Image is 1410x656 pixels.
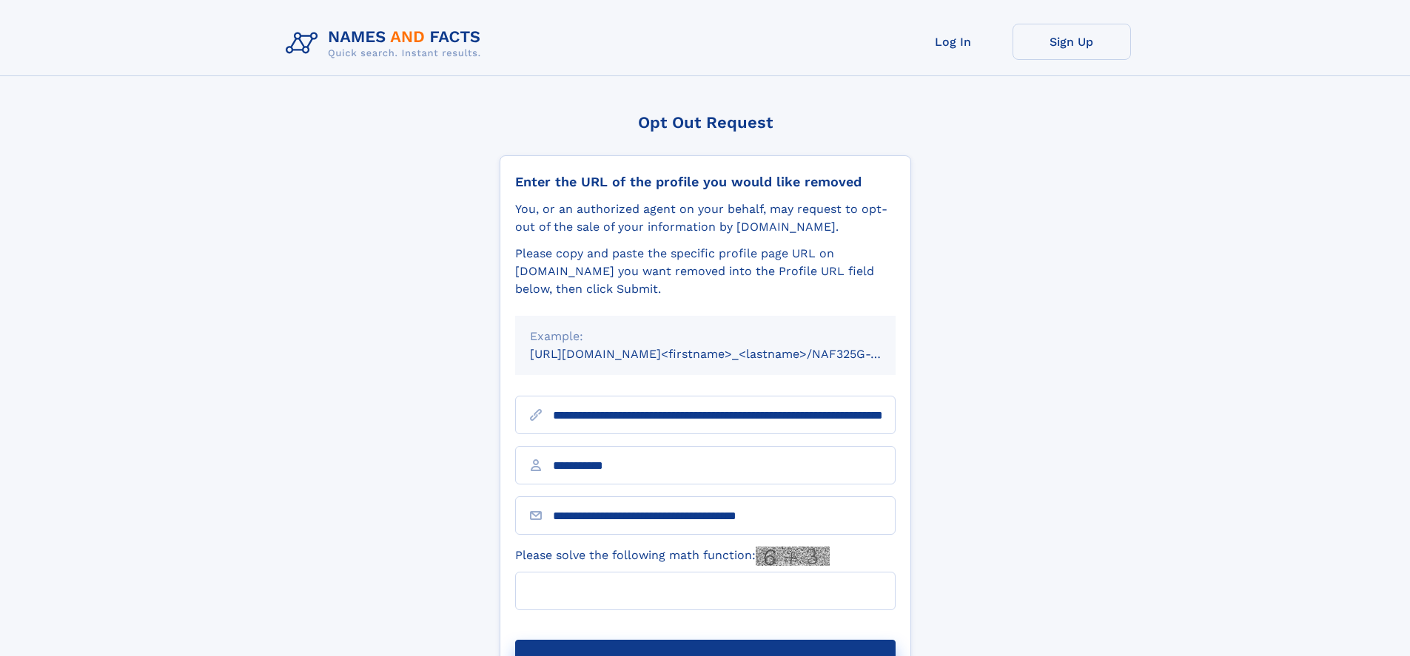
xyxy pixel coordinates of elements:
[515,245,896,298] div: Please copy and paste the specific profile page URL on [DOMAIN_NAME] you want removed into the Pr...
[1013,24,1131,60] a: Sign Up
[894,24,1013,60] a: Log In
[530,328,881,345] div: Example:
[515,200,896,236] div: You, or an authorized agent on your behalf, may request to opt-out of the sale of your informatio...
[500,113,911,132] div: Opt Out Request
[515,547,830,566] label: Please solve the following math function:
[515,174,896,190] div: Enter the URL of the profile you would like removed
[280,24,493,64] img: Logo Names and Facts
[530,347,924,361] small: [URL][DOMAIN_NAME]<firstname>_<lastname>/NAF325G-xxxxxxxx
